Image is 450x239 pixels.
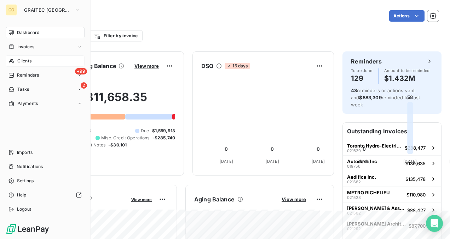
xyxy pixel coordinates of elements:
[101,135,149,141] span: Misc. Credit Operations
[24,7,71,13] span: GRAITEC [GEOGRAPHIC_DATA]
[347,195,361,200] span: 021528
[266,159,279,164] tspan: [DATE]
[129,196,154,202] button: View more
[17,86,29,93] span: Tasks
[347,180,361,184] span: 021682
[6,223,50,235] img: Logo LeanPay
[141,128,149,134] span: Due
[194,195,235,204] h6: Aging Balance
[17,192,27,198] span: Help
[406,192,426,198] span: $110,980
[343,187,441,202] button: METRO RICHELIEU021528$110,980
[6,189,85,201] a: Help
[134,63,159,69] span: View more
[407,207,426,213] span: $88,427
[225,63,250,69] span: 15 days
[17,44,34,50] span: Invoices
[17,206,31,212] span: Logout
[17,163,43,170] span: Notifications
[312,159,325,164] tspan: [DATE]
[351,57,382,66] h6: Reminders
[108,142,127,148] span: -$30,101
[81,82,87,89] span: 2
[426,215,443,232] div: Open Intercom Messenger
[220,159,233,164] tspan: [DATE]
[282,196,306,202] span: View more
[152,128,175,134] span: $1,559,913
[384,68,430,73] span: Amount to be reminded
[131,197,152,202] span: View more
[347,190,390,195] span: METRO RICHELIEU
[17,149,33,156] span: Imports
[279,196,308,202] button: View more
[17,178,34,184] span: Settings
[405,176,426,182] span: $135,478
[17,100,38,107] span: Payments
[347,174,376,180] span: Aedifica inc.
[343,171,441,187] button: Aedifica inc.021682$135,478
[17,58,31,64] span: Clients
[6,4,17,16] div: GC
[389,10,425,22] button: Actions
[40,90,175,111] h2: $3,811,658.35
[347,205,404,211] span: [PERSON_NAME] & Associates Ltd
[17,29,39,36] span: Dashboard
[75,68,87,74] span: +99
[201,62,213,70] h6: DSO
[343,202,441,218] button: [PERSON_NAME] & Associates Ltd021582$88,427
[152,135,175,141] span: -$285,740
[17,72,39,78] span: Reminders
[88,30,142,41] button: Filter by invoice
[403,159,417,164] tspan: [DATE]
[132,63,161,69] button: View more
[357,159,371,164] tspan: [DATE]
[351,68,373,73] span: To be done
